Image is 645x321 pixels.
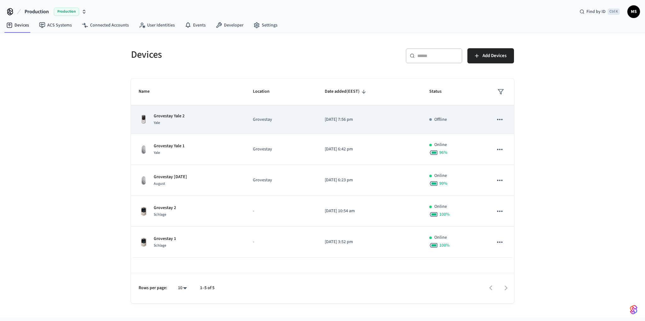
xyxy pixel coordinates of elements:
span: MS [628,6,639,17]
a: Developer [211,20,248,31]
img: August Wifi Smart Lock 3rd Gen, Silver, Front [139,144,149,155]
p: Grovestay [253,116,310,123]
p: Grovestay [DATE] [154,174,187,180]
img: Schlage Sense Smart Deadbolt with Camelot Trim, Front [139,206,149,216]
p: Grovestay [253,146,310,153]
p: Grovestay 2 [154,205,176,211]
span: 100 % [439,242,450,248]
span: August [154,181,165,186]
span: Schlage [154,243,166,248]
table: sticky table [131,79,514,258]
span: Schlage [154,212,166,217]
p: [DATE] 10:54 am [325,208,414,214]
p: Online [434,203,447,210]
span: Add Devices [482,52,506,60]
p: 1–5 of 5 [200,285,214,291]
a: Settings [248,20,283,31]
span: 100 % [439,211,450,218]
span: Yale [154,120,160,125]
p: Grovestay 1 [154,236,176,242]
p: [DATE] 7:56 pm [325,116,414,123]
a: Connected Accounts [77,20,134,31]
span: Location [253,87,278,96]
span: Status [429,87,450,96]
p: [DATE] 6:23 pm [325,177,414,184]
a: Devices [1,20,34,31]
span: Yale [154,150,160,155]
span: Ctrl K [608,9,620,15]
button: MS [627,5,640,18]
p: [DATE] 3:52 pm [325,239,414,245]
span: Name [139,87,158,96]
img: Schlage Sense Smart Deadbolt with Camelot Trim, Front [139,237,149,247]
button: Add Devices [467,48,514,63]
h5: Devices [131,48,319,61]
span: Production [54,8,79,16]
p: Grovestay Yale 1 [154,143,185,149]
p: Online [434,172,447,179]
span: Find by ID [586,9,606,15]
img: SeamLogoGradient.69752ec5.svg [630,305,637,315]
span: 96 % [439,149,448,156]
p: Online [434,142,447,148]
div: Find by IDCtrl K [574,6,625,17]
img: August Wifi Smart Lock 3rd Gen, Silver, Front [139,175,149,185]
div: 10 [175,283,190,293]
span: 99 % [439,180,448,187]
p: Grovestay [253,177,310,184]
p: [DATE] 6:42 pm [325,146,414,153]
span: Production [25,8,49,15]
span: Date added(EEST) [325,87,368,96]
a: User Identities [134,20,180,31]
a: Events [180,20,211,31]
img: Yale Assure Touchscreen Wifi Smart Lock, Satin Nickel, Front [139,114,149,125]
a: ACS Systems [34,20,77,31]
p: Rows per page: [139,285,167,291]
p: - [253,239,310,245]
p: - [253,208,310,214]
p: Offline [434,116,447,123]
p: Online [434,234,447,241]
p: Grovestay Yale 2 [154,113,185,120]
